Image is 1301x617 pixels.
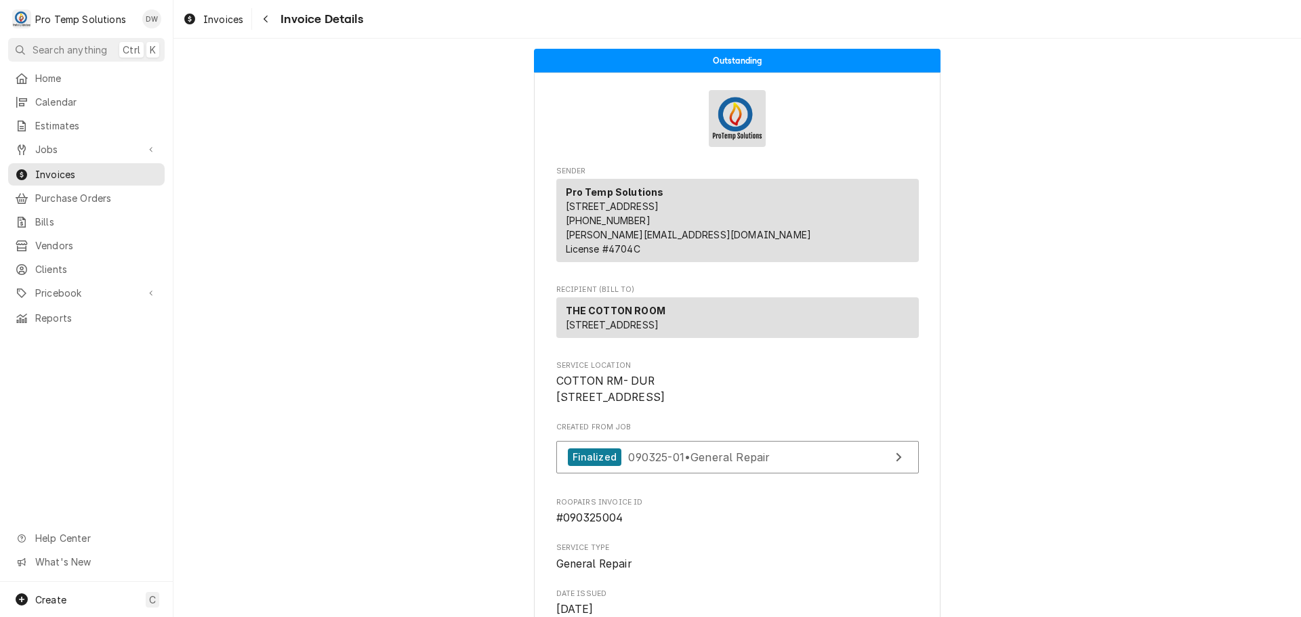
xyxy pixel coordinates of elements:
[35,262,158,276] span: Clients
[713,56,762,65] span: Outstanding
[556,297,919,343] div: Recipient (Bill To)
[556,510,919,526] span: Roopairs Invoice ID
[123,43,140,57] span: Ctrl
[566,200,659,212] span: [STREET_ADDRESS]
[8,258,165,280] a: Clients
[12,9,31,28] div: P
[566,215,650,226] a: [PHONE_NUMBER]
[35,594,66,605] span: Create
[35,238,158,253] span: Vendors
[556,373,919,405] span: Service Location
[8,282,165,304] a: Go to Pricebook
[556,556,919,572] span: Service Type
[35,95,158,109] span: Calendar
[276,10,363,28] span: Invoice Details
[35,167,158,182] span: Invoices
[556,284,919,295] span: Recipient (Bill To)
[556,497,919,508] span: Roopairs Invoice ID
[8,527,165,549] a: Go to Help Center
[566,186,664,198] strong: Pro Temp Solutions
[35,191,158,205] span: Purchase Orders
[568,448,621,467] div: Finalized
[8,551,165,573] a: Go to What's New
[8,211,165,233] a: Bills
[35,119,158,133] span: Estimates
[178,8,249,30] a: Invoices
[255,8,276,30] button: Navigate back
[556,375,665,404] span: COTTON RM- DUR [STREET_ADDRESS]
[8,67,165,89] a: Home
[556,497,919,526] div: Roopairs Invoice ID
[556,589,919,599] span: Date Issued
[566,229,812,240] a: [PERSON_NAME][EMAIL_ADDRESS][DOMAIN_NAME]
[534,49,941,72] div: Status
[8,38,165,62] button: Search anythingCtrlK
[149,593,156,607] span: C
[142,9,161,28] div: Dana Williams's Avatar
[33,43,107,57] span: Search anything
[8,234,165,257] a: Vendors
[8,187,165,209] a: Purchase Orders
[556,166,919,177] span: Sender
[556,422,919,480] div: Created From Job
[8,307,165,329] a: Reports
[35,286,138,300] span: Pricebook
[556,441,919,474] a: View Job
[35,12,126,26] div: Pro Temp Solutions
[566,243,640,255] span: License # 4704C
[203,12,243,26] span: Invoices
[35,555,157,569] span: What's New
[35,215,158,229] span: Bills
[566,305,665,316] strong: THE COTTON ROOM
[556,179,919,262] div: Sender
[35,311,158,325] span: Reports
[12,9,31,28] div: Pro Temp Solutions's Avatar
[556,511,623,524] span: #090325004
[8,138,165,161] a: Go to Jobs
[35,142,138,156] span: Jobs
[556,422,919,433] span: Created From Job
[556,603,594,616] span: [DATE]
[35,531,157,545] span: Help Center
[8,114,165,137] a: Estimates
[8,91,165,113] a: Calendar
[556,166,919,268] div: Invoice Sender
[556,360,919,371] span: Service Location
[556,542,919,572] div: Service Type
[556,557,632,570] span: General Repair
[35,71,158,85] span: Home
[142,9,161,28] div: DW
[709,90,766,147] img: Logo
[566,319,659,331] span: [STREET_ADDRESS]
[556,284,919,344] div: Invoice Recipient
[556,542,919,553] span: Service Type
[556,297,919,338] div: Recipient (Bill To)
[150,43,156,57] span: K
[556,360,919,406] div: Service Location
[8,163,165,186] a: Invoices
[628,450,770,463] span: 090325-01 • General Repair
[556,179,919,268] div: Sender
